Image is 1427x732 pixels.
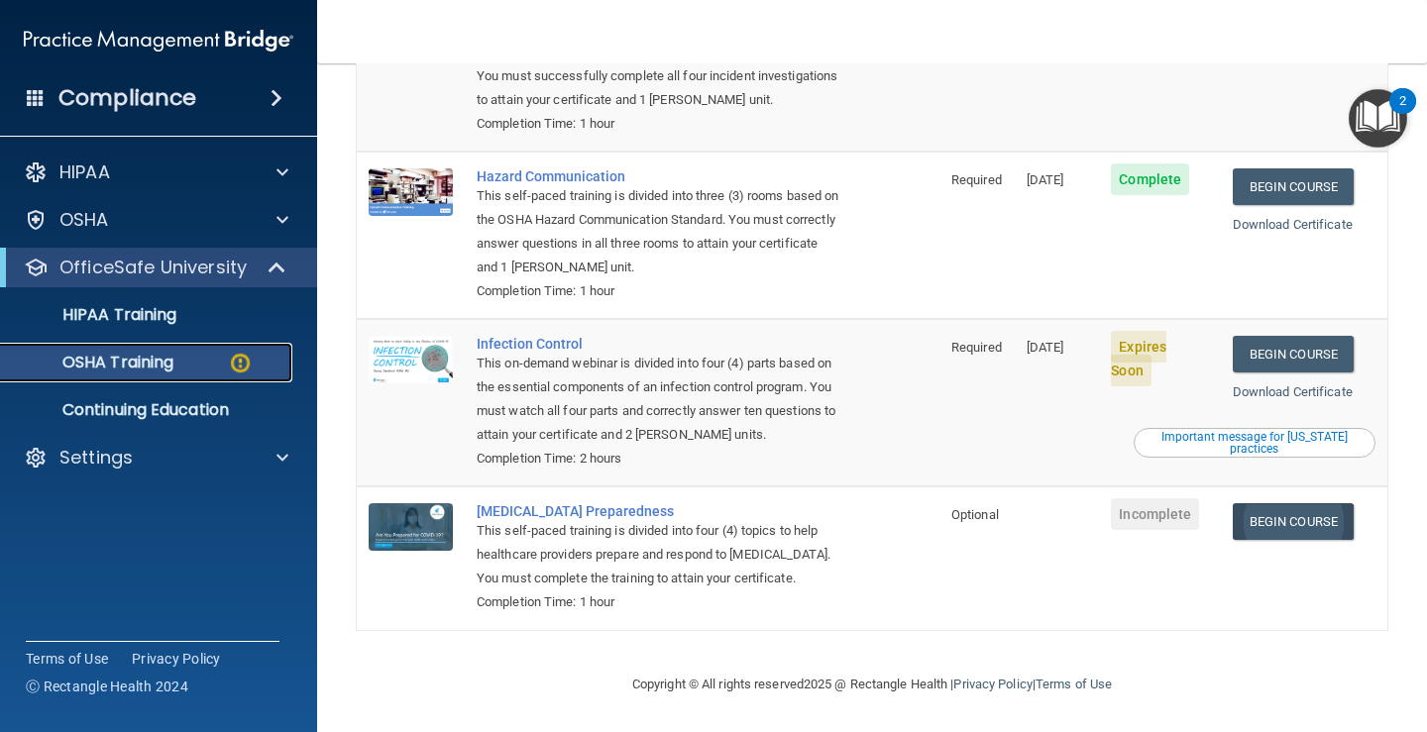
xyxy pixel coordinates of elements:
[477,352,840,447] div: This on-demand webinar is divided into four (4) parts based on the essential components of an inf...
[1233,503,1354,540] a: Begin Course
[59,160,110,184] p: HIPAA
[58,84,196,112] h4: Compliance
[477,279,840,303] div: Completion Time: 1 hour
[228,351,253,375] img: warning-circle.0cc9ac19.png
[1233,50,1353,64] a: Download Certificate
[13,400,283,420] p: Continuing Education
[1036,677,1112,691] a: Terms of Use
[477,184,840,279] div: This self-paced training is divided into three (3) rooms based on the OSHA Hazard Communication S...
[24,21,293,60] img: PMB logo
[24,446,288,470] a: Settings
[1349,89,1407,148] button: Open Resource Center, 2 new notifications
[477,112,840,136] div: Completion Time: 1 hour
[510,653,1234,716] div: Copyright © All rights reserved 2025 @ Rectangle Health | |
[1233,168,1354,205] a: Begin Course
[26,649,108,669] a: Terms of Use
[477,336,840,352] a: Infection Control
[477,503,840,519] a: [MEDICAL_DATA] Preparedness
[953,677,1032,691] a: Privacy Policy
[24,208,288,232] a: OSHA
[477,447,840,471] div: Completion Time: 2 hours
[951,507,999,522] span: Optional
[1399,101,1406,127] div: 2
[477,590,840,614] div: Completion Time: 1 hour
[1137,431,1372,455] div: Important message for [US_STATE] practices
[24,256,287,279] a: OfficeSafe University
[1233,217,1353,232] a: Download Certificate
[1134,428,1375,458] button: Read this if you are a dental practitioner in the state of CA
[13,353,173,372] p: OSHA Training
[1111,163,1189,195] span: Complete
[132,649,221,669] a: Privacy Policy
[1027,172,1064,187] span: [DATE]
[951,340,1002,355] span: Required
[13,305,176,325] p: HIPAA Training
[1233,336,1354,372] a: Begin Course
[24,160,288,184] a: HIPAA
[951,172,1002,187] span: Required
[1233,384,1353,399] a: Download Certificate
[1111,331,1166,386] span: Expires Soon
[1027,340,1064,355] span: [DATE]
[59,208,109,232] p: OSHA
[477,168,840,184] a: Hazard Communication
[59,256,247,279] p: OfficeSafe University
[1111,498,1199,530] span: Incomplete
[26,677,188,696] span: Ⓒ Rectangle Health 2024
[59,446,133,470] p: Settings
[477,17,840,112] div: This self-paced training is divided into four (4) exposure incidents based on the OSHA Bloodborne...
[477,519,840,590] div: This self-paced training is divided into four (4) topics to help healthcare providers prepare and...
